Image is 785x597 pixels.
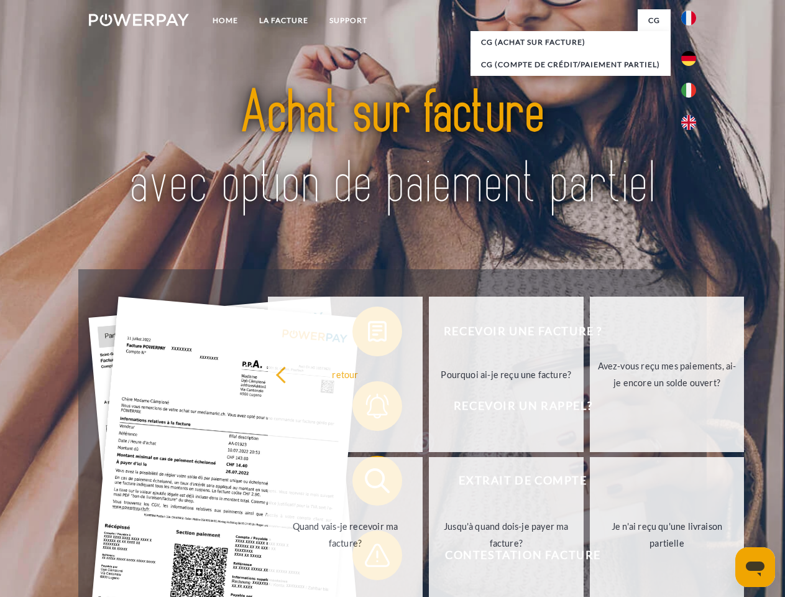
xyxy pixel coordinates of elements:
[89,14,189,26] img: logo-powerpay-white.svg
[119,60,666,238] img: title-powerpay_fr.svg
[436,518,576,552] div: Jusqu'à quand dois-je payer ma facture?
[471,31,671,53] a: CG (achat sur facture)
[681,11,696,25] img: fr
[735,547,775,587] iframe: Bouton de lancement de la fenêtre de messagerie
[319,9,378,32] a: Support
[681,83,696,98] img: it
[590,297,745,452] a: Avez-vous reçu mes paiements, ai-je encore un solde ouvert?
[638,9,671,32] a: CG
[681,115,696,130] img: en
[202,9,249,32] a: Home
[249,9,319,32] a: LA FACTURE
[681,51,696,66] img: de
[436,366,576,382] div: Pourquoi ai-je reçu une facture?
[275,518,415,552] div: Quand vais-je recevoir ma facture?
[471,53,671,76] a: CG (Compte de crédit/paiement partiel)
[597,358,737,391] div: Avez-vous reçu mes paiements, ai-je encore un solde ouvert?
[275,366,415,382] div: retour
[597,518,737,552] div: Je n'ai reçu qu'une livraison partielle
